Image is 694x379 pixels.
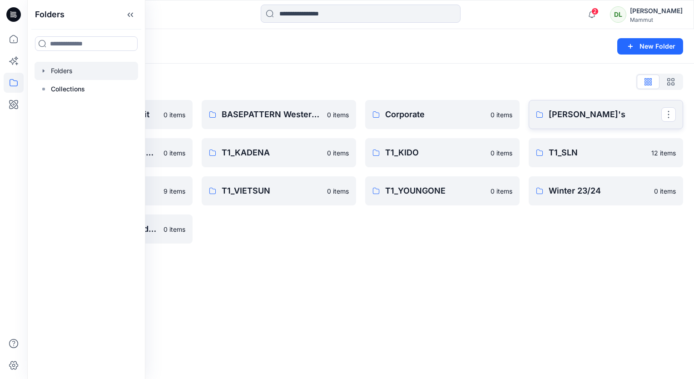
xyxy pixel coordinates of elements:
button: New Folder [617,38,683,55]
p: T1_KIDO [385,146,485,159]
p: T1_VIETSUN [222,185,322,197]
p: 0 items [164,148,185,158]
a: [PERSON_NAME]'s [529,100,683,129]
p: 0 items [491,186,512,196]
p: BASEPATTERN Western Fit [222,108,322,121]
div: DL [610,6,626,23]
p: Corporate [385,108,485,121]
p: 0 items [164,110,185,120]
a: T1_KADENA0 items [202,138,356,167]
p: T1_SLN [549,146,646,159]
p: 0 items [491,148,512,158]
p: 0 items [164,224,185,234]
a: Winter 23/240 items [529,176,683,205]
p: T1_YOUNGONE [385,185,485,197]
a: Corporate0 items [365,100,520,129]
a: T1_SLN12 items [529,138,683,167]
p: 0 items [327,148,349,158]
a: T1_KIDO0 items [365,138,520,167]
span: 2 [591,8,599,15]
p: Collections [51,84,85,95]
div: Mammut [630,16,683,23]
a: BASEPATTERN Western Fit0 items [202,100,356,129]
p: 12 items [651,148,676,158]
p: 9 items [164,186,185,196]
p: Winter 23/24 [549,185,649,197]
a: T1_YOUNGONE0 items [365,176,520,205]
p: 0 items [491,110,512,120]
p: [PERSON_NAME]'s [549,108,661,121]
p: 0 items [327,186,349,196]
p: 0 items [654,186,676,196]
p: 0 items [327,110,349,120]
div: [PERSON_NAME] [630,5,683,16]
p: T1_KADENA [222,146,322,159]
a: T1_VIETSUN0 items [202,176,356,205]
